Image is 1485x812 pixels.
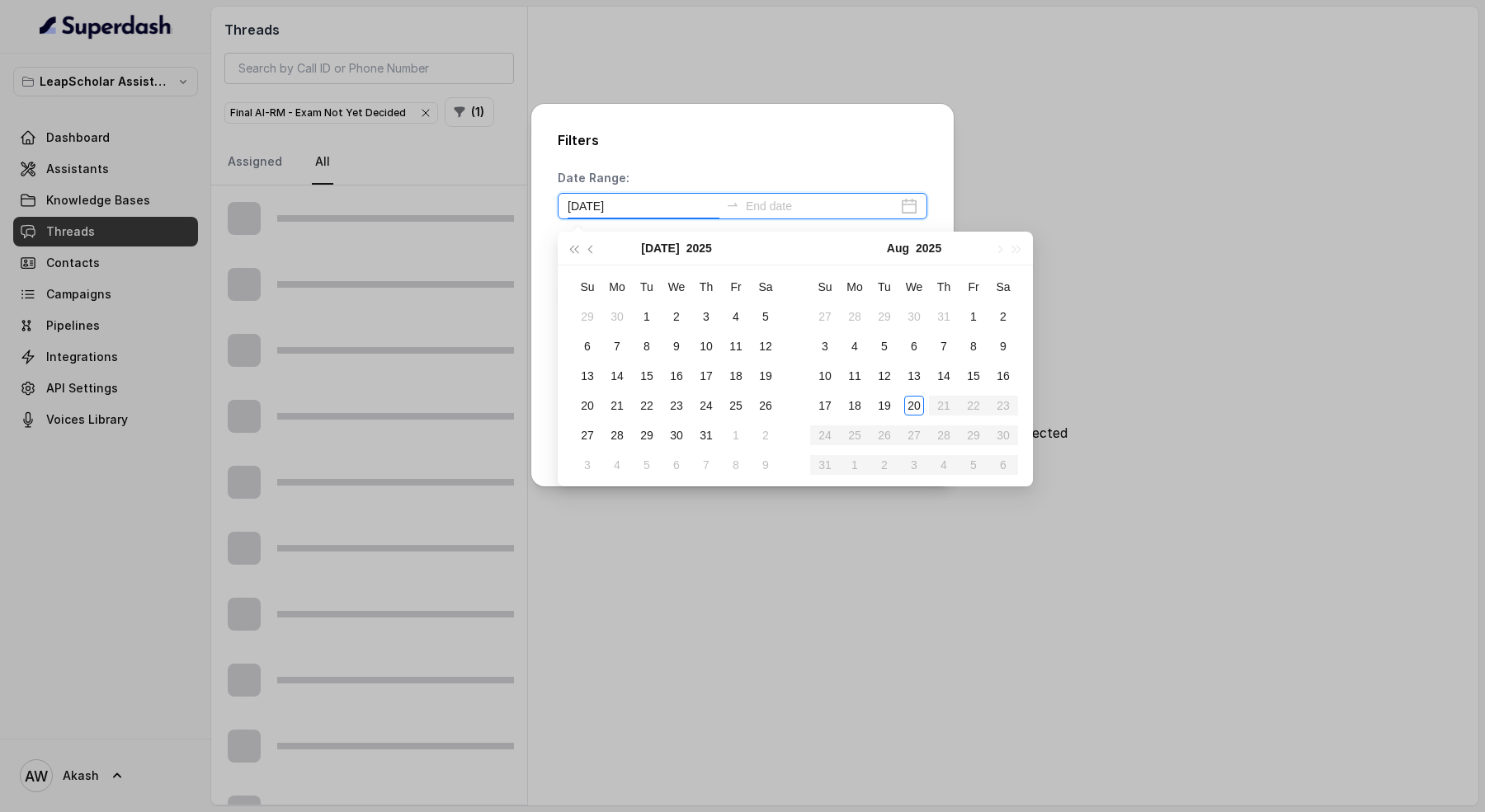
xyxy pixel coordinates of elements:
[899,272,929,302] th: We
[691,361,721,391] td: 2025-07-17
[573,391,602,420] td: 2025-07-20
[602,331,632,361] td: 2025-07-07
[691,302,721,331] td: 2025-07-03
[602,450,632,480] td: 2025-08-04
[691,272,721,302] th: Th
[934,336,954,356] div: 7
[632,361,662,391] td: 2025-07-15
[662,391,691,420] td: 2025-07-23
[815,366,835,386] div: 10
[845,307,865,326] div: 28
[573,331,602,361] td: 2025-07-06
[632,450,662,480] td: 2025-08-05
[602,302,632,331] td: 2025-06-30
[662,331,691,361] td: 2025-07-09
[993,336,1013,356] div: 9
[726,307,746,326] div: 4
[637,425,657,445] div: 29
[870,391,899,420] td: 2025-08-19
[573,361,602,391] td: 2025-07-13
[934,366,954,386] div: 14
[696,336,716,356] div: 10
[756,396,775,415] div: 26
[721,420,751,450] td: 2025-08-01
[577,336,597,356] div: 6
[662,450,691,480] td: 2025-08-06
[696,425,716,445] div: 31
[632,272,662,302] th: Tu
[568,197,719,215] input: Start date
[916,232,941,265] button: 2025
[607,336,627,356] div: 7
[696,366,716,386] div: 17
[721,361,751,391] td: 2025-07-18
[756,366,775,386] div: 19
[662,420,691,450] td: 2025-07-30
[607,425,627,445] div: 28
[632,302,662,331] td: 2025-07-01
[577,425,597,445] div: 27
[696,396,716,415] div: 24
[934,307,954,326] div: 31
[602,361,632,391] td: 2025-07-14
[840,331,870,361] td: 2025-08-04
[904,307,924,326] div: 30
[810,331,840,361] td: 2025-08-03
[887,232,909,265] button: Aug
[686,232,712,265] button: 2025
[667,366,686,386] div: 16
[667,455,686,475] div: 6
[573,272,602,302] th: Su
[667,425,686,445] div: 30
[815,396,835,415] div: 17
[815,336,835,356] div: 3
[874,366,894,386] div: 12
[874,307,894,326] div: 29
[929,302,959,331] td: 2025-07-31
[607,455,627,475] div: 4
[751,420,780,450] td: 2025-08-02
[988,331,1018,361] td: 2025-08-09
[662,272,691,302] th: We
[632,420,662,450] td: 2025-07-29
[756,307,775,326] div: 5
[840,391,870,420] td: 2025-08-18
[840,302,870,331] td: 2025-07-28
[667,307,686,326] div: 2
[815,307,835,326] div: 27
[751,302,780,331] td: 2025-07-05
[602,420,632,450] td: 2025-07-28
[874,396,894,415] div: 19
[964,366,983,386] div: 15
[845,396,865,415] div: 18
[756,336,775,356] div: 12
[929,361,959,391] td: 2025-08-14
[696,455,716,475] div: 7
[756,425,775,445] div: 2
[840,361,870,391] td: 2025-08-11
[637,307,657,326] div: 1
[637,455,657,475] div: 5
[751,331,780,361] td: 2025-07-12
[988,272,1018,302] th: Sa
[845,336,865,356] div: 4
[810,302,840,331] td: 2025-07-27
[577,307,597,326] div: 29
[632,391,662,420] td: 2025-07-22
[904,336,924,356] div: 6
[870,331,899,361] td: 2025-08-05
[558,130,927,150] h2: Filters
[810,391,840,420] td: 2025-08-17
[751,391,780,420] td: 2025-07-26
[964,336,983,356] div: 8
[874,336,894,356] div: 5
[696,307,716,326] div: 3
[870,302,899,331] td: 2025-07-29
[959,331,988,361] td: 2025-08-08
[929,272,959,302] th: Th
[726,425,746,445] div: 1
[573,420,602,450] td: 2025-07-27
[726,336,746,356] div: 11
[691,450,721,480] td: 2025-08-07
[899,331,929,361] td: 2025-08-06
